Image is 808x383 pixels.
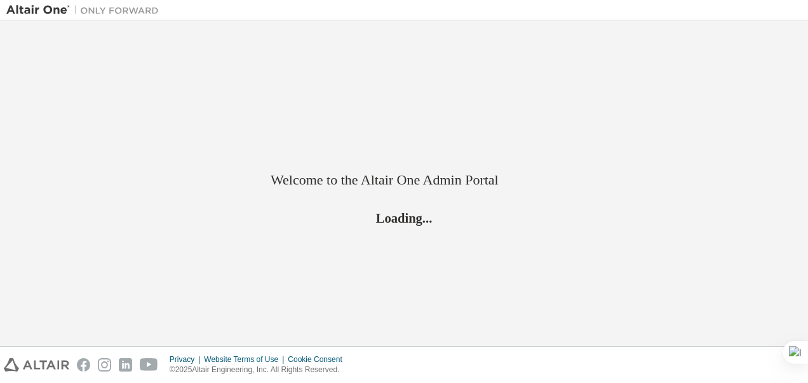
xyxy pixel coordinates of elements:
[119,358,132,372] img: linkedin.svg
[98,358,111,372] img: instagram.svg
[4,358,69,372] img: altair_logo.svg
[6,4,165,17] img: Altair One
[170,354,204,365] div: Privacy
[271,171,537,189] h2: Welcome to the Altair One Admin Portal
[170,365,350,375] p: © 2025 Altair Engineering, Inc. All Rights Reserved.
[140,358,158,372] img: youtube.svg
[77,358,90,372] img: facebook.svg
[288,354,349,365] div: Cookie Consent
[271,210,537,226] h2: Loading...
[204,354,288,365] div: Website Terms of Use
